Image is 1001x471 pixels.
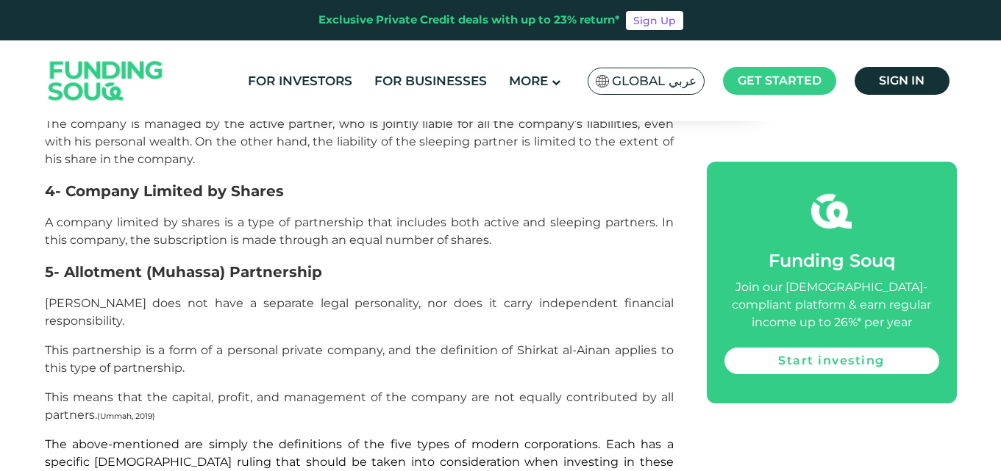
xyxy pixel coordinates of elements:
span: More [509,73,548,88]
strong: 4- Company Limited by Shares [45,182,284,200]
span: (Ummah, 2019) [97,411,155,421]
p: A company limited by shares is a type of partnership that includes both active and sleeping partn... [45,214,674,249]
img: Logo [34,44,178,118]
span: Global عربي [612,73,697,90]
p: [PERSON_NAME] does not have a separate legal personality, nor does it carry independent financial... [45,295,674,330]
a: Sign Up [626,11,683,30]
p: The company is managed by the active partner, who is jointly liable for all the company’s liabili... [45,115,674,168]
a: Sign in [855,67,950,95]
div: Exclusive Private Credit deals with up to 23% return* [318,12,620,29]
a: For Businesses [371,69,491,93]
div: Join our [DEMOGRAPHIC_DATA]-compliant platform & earn regular income up to 26%* per year [724,278,939,331]
img: SA Flag [596,75,609,87]
p: This means that the capital, profit, and management of the company are not equally contributed by... [45,389,674,424]
p: This partnership is a form of a personal private company, and the definition of Shirkat al-Ainan ... [45,342,674,377]
a: Start investing [724,348,939,374]
img: fsicon [811,191,852,231]
strong: 5- Allotment (Muhassa) Partnership [45,263,322,281]
span: Get started [738,73,822,87]
a: For Investors [244,69,356,93]
span: Funding Souq [769,250,895,271]
span: Sign in [879,73,925,87]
